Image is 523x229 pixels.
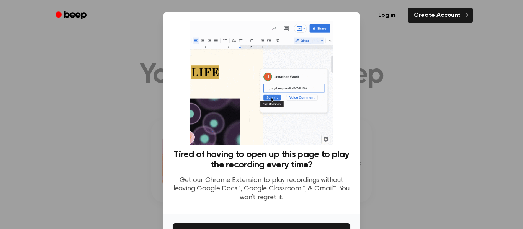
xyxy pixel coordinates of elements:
h3: Tired of having to open up this page to play the recording every time? [173,149,350,170]
img: Beep extension in action [190,21,332,145]
a: Create Account [408,8,473,23]
a: Beep [50,8,93,23]
a: Log in [371,6,403,24]
p: Get our Chrome Extension to play recordings without leaving Google Docs™, Google Classroom™, & Gm... [173,176,350,202]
